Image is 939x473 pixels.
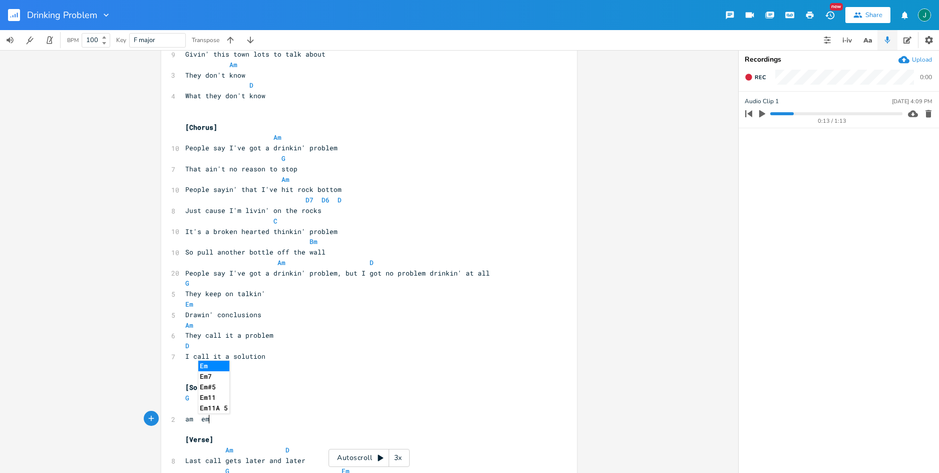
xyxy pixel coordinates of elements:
span: I call it a solution [185,352,265,361]
div: Upload [912,56,932,64]
span: Am [229,60,237,69]
button: Rec [741,69,770,85]
span: [Chorus] [185,123,217,132]
span: Am [225,445,233,454]
span: Am [277,258,285,267]
span: It's a broken hearted thinkin' problem [185,227,338,236]
li: Em11 [198,392,229,403]
span: D [249,81,253,90]
span: Drawin' conclusions [185,310,261,319]
span: Just cause I'm livin' on the rocks [185,206,322,215]
span: That ain't no reason to stop [185,164,297,173]
span: People say I've got a drinkin' problem, but I got no problem drinkin' at all [185,269,490,278]
span: Am [273,133,281,142]
li: Em [198,361,229,371]
span: D7 [305,195,314,204]
span: D [370,258,374,267]
span: D [338,195,342,204]
li: Em#5 [198,382,229,392]
span: Audio Clip 1 [745,97,779,106]
span: F major [134,36,155,45]
span: [Solo] [185,383,209,392]
span: D [285,445,289,454]
div: [DATE] 4:09 PM [892,99,932,104]
button: New [820,6,840,24]
button: Upload [898,54,932,65]
span: They call it a problem [185,331,273,340]
div: Autoscroll [329,449,410,467]
div: Recordings [745,56,933,63]
div: BPM [67,38,79,43]
div: Transpose [192,37,219,43]
span: Rec [755,74,766,81]
img: Jim Rudolf [918,9,931,22]
span: G [185,393,189,402]
li: Em11A 5 [198,403,229,413]
div: 3x [389,449,407,467]
span: Drinking Problem [27,11,97,20]
li: Em7 [198,371,229,382]
div: Share [865,11,882,20]
span: Last call gets later and later [185,456,305,465]
span: C [273,216,277,225]
span: What they don't know [185,91,265,100]
span: Bm [309,237,318,246]
div: New [830,3,843,11]
span: G [281,154,285,163]
div: Key [116,37,126,43]
span: [Verse] [185,435,213,444]
span: D [185,341,189,350]
span: People say I've got a drinkin' problem [185,143,338,152]
span: So pull another bottle off the wall [185,248,326,257]
span: Em [197,393,205,402]
span: G [185,279,189,288]
span: Am [281,175,289,184]
span: am em [185,414,209,423]
span: Am [185,321,193,330]
span: Em [185,300,193,309]
span: They keep on talkin' [185,289,265,298]
span: Givin' this town lots to talk about [185,50,326,59]
span: People sayin' that I've hit rock bottom [185,185,342,194]
span: D6 [322,195,330,204]
div: 0:00 [920,74,932,80]
span: They don't know [185,71,245,80]
div: 0:13 / 1:13 [762,118,902,124]
button: Share [845,7,890,23]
